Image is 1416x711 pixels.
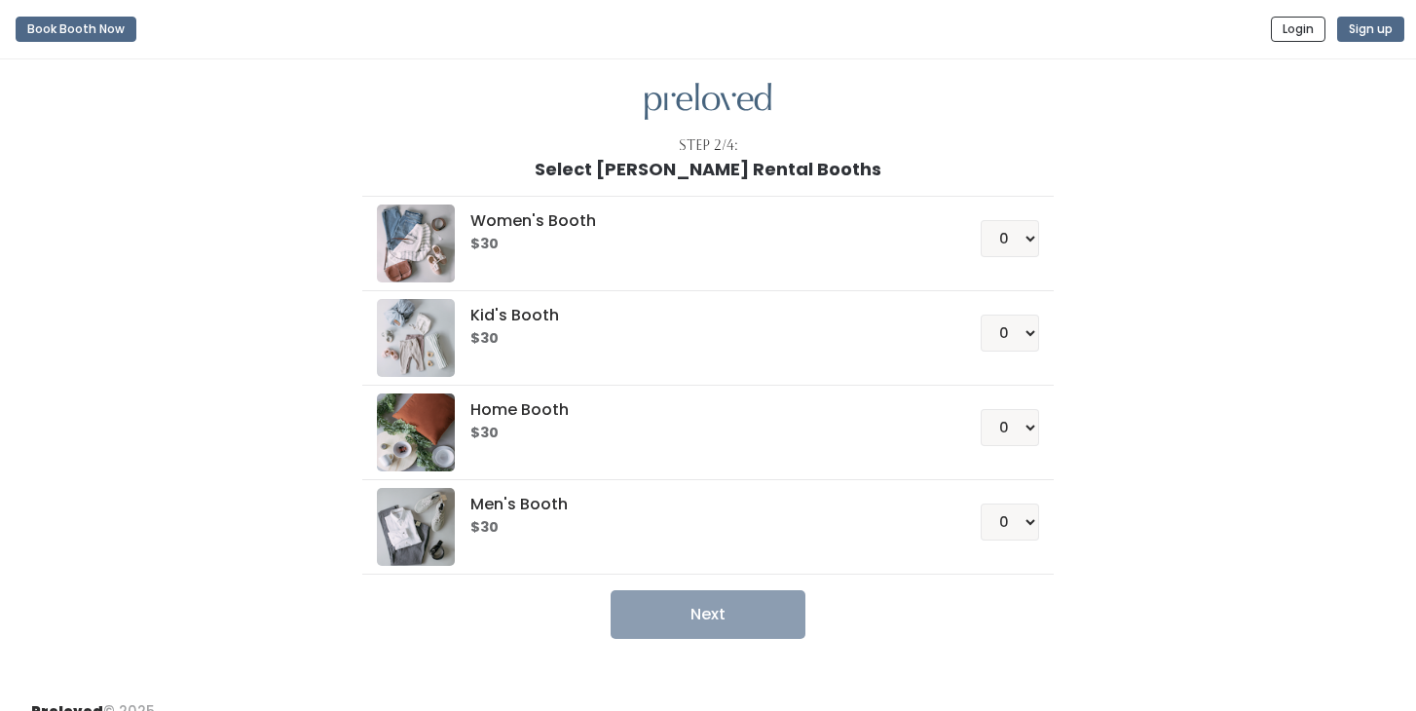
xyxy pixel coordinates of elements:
button: Login [1271,17,1325,42]
button: Sign up [1337,17,1404,42]
h6: $30 [470,331,933,347]
img: preloved logo [377,393,455,471]
img: preloved logo [645,83,771,121]
div: Step 2/4: [679,135,738,156]
h6: $30 [470,237,933,252]
h5: Women's Booth [470,212,933,230]
button: Next [611,590,805,639]
h1: Select [PERSON_NAME] Rental Booths [535,160,881,179]
img: preloved logo [377,299,455,377]
h6: $30 [470,520,933,536]
h6: $30 [470,426,933,441]
img: preloved logo [377,488,455,566]
img: preloved logo [377,205,455,282]
h5: Kid's Booth [470,307,933,324]
a: Book Booth Now [16,8,136,51]
h5: Home Booth [470,401,933,419]
h5: Men's Booth [470,496,933,513]
button: Book Booth Now [16,17,136,42]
